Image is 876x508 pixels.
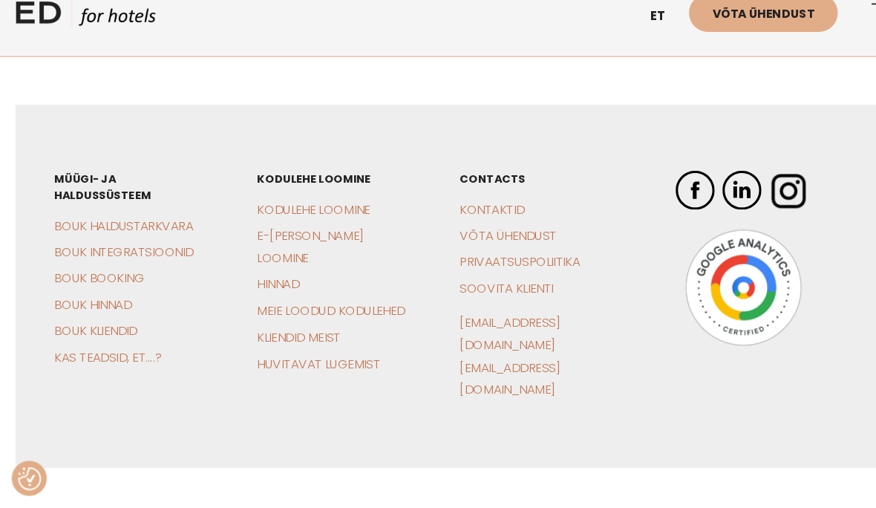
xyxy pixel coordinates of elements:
a: Menüü [820,19,861,59]
h3: Müügi- ja haldussüsteem [52,187,193,218]
a: Võta ühendust [656,19,798,55]
a: BOUK Hinnad [52,306,125,323]
a: Võta ühendust [438,241,530,258]
img: ED Hotels Facebook [644,187,681,224]
a: et [612,22,656,59]
img: ED Hotels Instagram [733,187,770,224]
a: BOUK Kliendid [52,331,131,348]
button: Nõusolekueelistused [17,469,39,492]
span: Menüü [820,52,861,61]
a: Privaatsuspoliitika [438,265,552,282]
a: Hinnad [245,287,285,304]
a: BOUK Integratsioonid [52,256,184,273]
a: BOUK Haldustarkvara [52,231,184,248]
a: E-[PERSON_NAME] loomine [245,241,347,279]
img: ED Hotels LinkedIn [688,187,725,224]
a: ED HOTELS [15,22,148,59]
a: Huvitavat lugemist [245,362,362,380]
a: Meie loodud kodulehed [245,312,386,329]
h3: Kodulehe loomine [245,187,386,203]
img: Google Analytics Badge [653,243,764,354]
h3: CONTACTS [438,187,579,203]
a: Kodulehe loomine [245,215,353,232]
a: Kliendid meist [245,337,324,354]
a: [EMAIL_ADDRESS][DOMAIN_NAME] [438,323,534,362]
a: BOUK Booking [52,281,137,298]
a: Soovita klienti [438,290,527,307]
a: [EMAIL_ADDRESS][DOMAIN_NAME] [438,366,534,405]
a: Kontaktid [438,215,500,232]
img: Revisit consent button [17,469,39,492]
a: Kas teadsid, et….? [52,356,154,374]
